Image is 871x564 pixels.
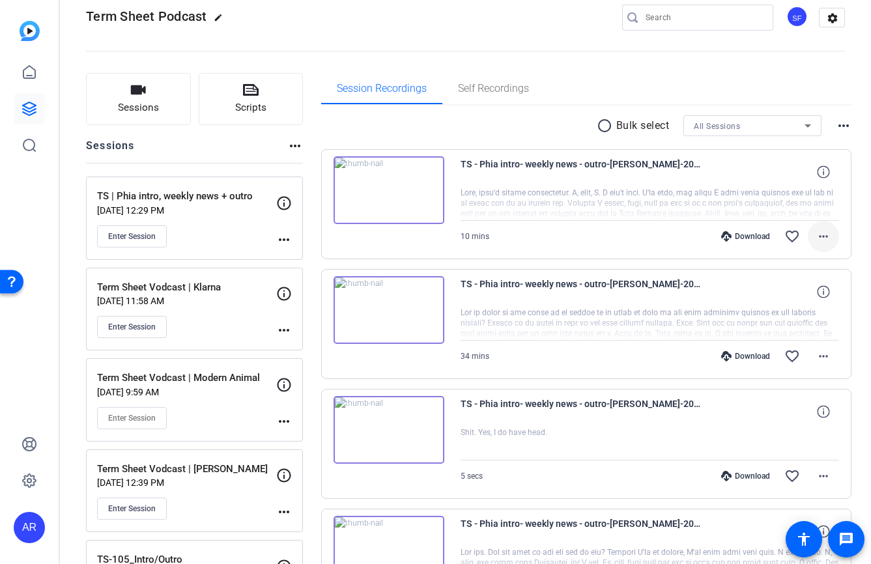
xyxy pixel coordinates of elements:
button: Enter Session [97,498,167,520]
mat-icon: more_horiz [276,322,292,338]
p: Term Sheet Vodcast | [PERSON_NAME] [97,462,276,477]
mat-icon: more_horiz [276,414,292,429]
span: TS - Phia intro- weekly news - outro-[PERSON_NAME]-2025-09-15-13-06-24-304-0 [461,276,702,307]
p: Term Sheet Vodcast | Klarna [97,280,276,295]
p: [DATE] 9:59 AM [97,387,276,397]
mat-icon: settings [820,8,846,28]
mat-icon: more_horiz [836,118,851,134]
h2: Sessions [86,138,135,163]
span: Enter Session [108,231,156,242]
div: Download [715,351,777,361]
span: 5 secs [461,472,483,481]
span: TS - Phia intro- weekly news - outro-[PERSON_NAME]-2025-09-15-13-05-48-683-0 [461,396,702,427]
span: 10 mins [461,232,489,241]
img: thumb-nail [334,276,444,344]
button: Enter Session [97,225,167,247]
span: Enter Session [108,503,156,514]
mat-icon: more_horiz [287,138,303,154]
mat-icon: favorite_border [784,229,800,244]
button: Enter Session [97,407,167,429]
img: blue-gradient.svg [20,21,40,41]
span: TS - Phia intro- weekly news - outro-[PERSON_NAME]-2025-09-15-13-01-14-358-0 [461,516,702,547]
mat-icon: message [838,531,854,547]
div: SF [786,6,808,27]
mat-icon: favorite_border [784,468,800,484]
div: Download [715,231,777,242]
p: Term Sheet Vodcast | Modern Animal [97,371,276,386]
mat-icon: more_horiz [816,468,831,484]
span: Self Recordings [458,83,529,94]
p: [DATE] 11:58 AM [97,296,276,306]
mat-icon: favorite_border [784,348,800,364]
button: Sessions [86,73,191,125]
p: TS | Phia intro, weekly news + outro [97,189,276,204]
span: Session Recordings [337,83,427,94]
mat-icon: accessibility [796,531,812,547]
div: Download [715,471,777,481]
mat-icon: radio_button_unchecked [597,118,616,134]
span: Sessions [118,100,159,115]
mat-icon: more_horiz [276,232,292,247]
ngx-avatar: Sam Freund [786,6,809,29]
input: Search [646,10,763,25]
p: [DATE] 12:39 PM [97,477,276,488]
span: Enter Session [108,413,156,423]
span: Scripts [235,100,266,115]
button: Enter Session [97,316,167,338]
p: [DATE] 12:29 PM [97,205,276,216]
p: Bulk select [616,118,670,134]
span: Term Sheet Podcast [86,8,207,24]
mat-icon: more_horiz [816,348,831,364]
mat-icon: more_horiz [816,229,831,244]
span: All Sessions [694,122,740,131]
mat-icon: more_horiz [276,504,292,520]
img: thumb-nail [334,156,444,224]
span: TS - Phia intro- weekly news - outro-[PERSON_NAME]-2025-09-15-13-40-42-067-0 [461,156,702,188]
span: Enter Session [108,322,156,332]
button: Scripts [199,73,304,125]
mat-icon: edit [214,13,229,29]
img: thumb-nail [334,396,444,464]
span: 34 mins [461,352,489,361]
div: AR [14,512,45,543]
